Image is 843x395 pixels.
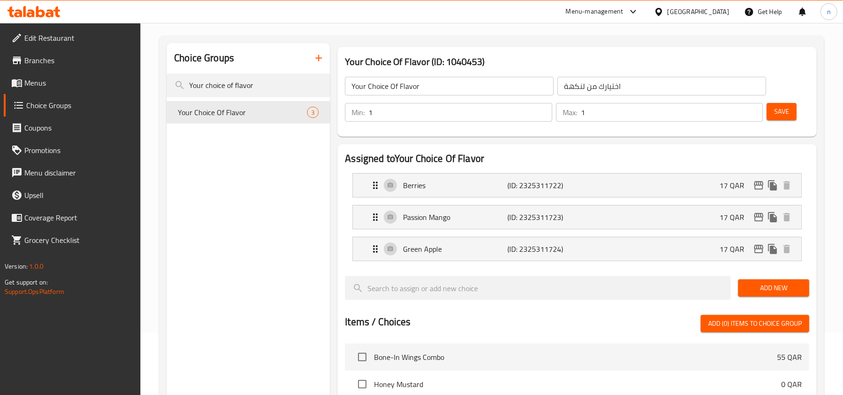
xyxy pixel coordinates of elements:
[508,212,578,223] p: (ID: 2325311723)
[24,55,133,66] span: Branches
[708,318,802,329] span: Add (0) items to choice group
[752,210,766,224] button: edit
[167,101,330,124] div: Your Choice Of Flavor3
[4,72,141,94] a: Menus
[352,347,372,367] span: Select choice
[5,260,28,272] span: Version:
[827,7,831,17] span: n
[752,178,766,192] button: edit
[767,103,797,120] button: Save
[719,243,752,255] p: 17 QAR
[5,285,64,298] a: Support.OpsPlatform
[178,107,307,118] span: Your Choice Of Flavor
[345,152,809,166] h2: Assigned to Your Choice Of Flavor
[4,206,141,229] a: Coverage Report
[508,180,578,191] p: (ID: 2325311722)
[345,201,809,233] li: Expand
[774,106,789,117] span: Save
[24,122,133,133] span: Coupons
[24,32,133,44] span: Edit Restaurant
[4,139,141,161] a: Promotions
[781,379,802,390] p: 0 QAR
[4,184,141,206] a: Upsell
[403,180,507,191] p: Berries
[566,6,623,17] div: Menu-management
[780,178,794,192] button: delete
[780,210,794,224] button: delete
[29,260,44,272] span: 1.0.0
[345,169,809,201] li: Expand
[352,374,372,394] span: Select choice
[345,276,731,300] input: search
[308,108,318,117] span: 3
[24,145,133,156] span: Promotions
[766,178,780,192] button: duplicate
[174,51,234,65] h2: Choice Groups
[563,107,577,118] p: Max:
[746,282,802,294] span: Add New
[26,100,133,111] span: Choice Groups
[353,174,801,197] div: Expand
[738,279,809,297] button: Add New
[777,351,802,363] p: 55 QAR
[4,117,141,139] a: Coupons
[403,243,507,255] p: Green Apple
[780,242,794,256] button: delete
[701,315,809,332] button: Add (0) items to choice group
[4,161,141,184] a: Menu disclaimer
[353,205,801,229] div: Expand
[24,77,133,88] span: Menus
[667,7,729,17] div: [GEOGRAPHIC_DATA]
[352,107,365,118] p: Min:
[4,229,141,251] a: Grocery Checklist
[719,180,752,191] p: 17 QAR
[752,242,766,256] button: edit
[4,49,141,72] a: Branches
[508,243,578,255] p: (ID: 2325311724)
[403,212,507,223] p: Passion Mango
[24,167,133,178] span: Menu disclaimer
[167,73,330,97] input: search
[307,107,319,118] div: Choices
[4,94,141,117] a: Choice Groups
[374,379,781,390] span: Honey Mustard
[5,276,48,288] span: Get support on:
[766,242,780,256] button: duplicate
[766,210,780,224] button: duplicate
[24,234,133,246] span: Grocery Checklist
[353,237,801,261] div: Expand
[24,212,133,223] span: Coverage Report
[345,233,809,265] li: Expand
[719,212,752,223] p: 17 QAR
[345,54,809,69] h3: Your Choice Of Flavor (ID: 1040453)
[345,315,411,329] h2: Items / Choices
[4,27,141,49] a: Edit Restaurant
[374,351,777,363] span: Bone-In Wings Combo
[24,190,133,201] span: Upsell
